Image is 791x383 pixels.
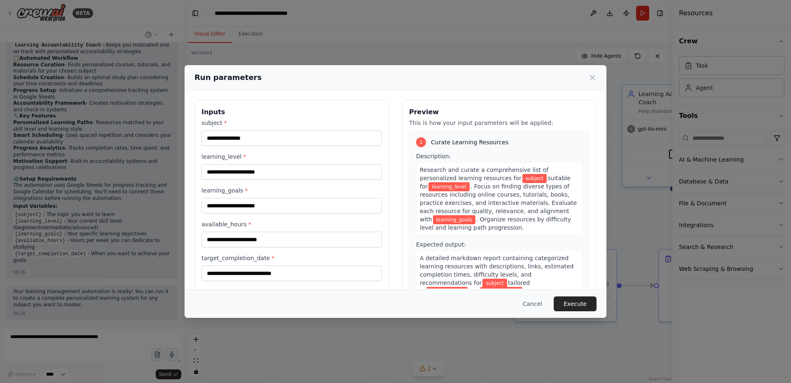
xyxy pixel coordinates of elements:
[201,186,382,195] label: learning_goals
[420,183,577,223] span: . Focus on finding diverse types of resources including online courses, tutorials, books, practic...
[468,288,479,294] span: and
[420,255,574,286] span: A detailed markdown report containing categorized learning resources with descriptions, links, es...
[201,107,382,117] h3: Inputs
[522,174,547,183] span: Variable: subject
[201,220,382,228] label: available_hours
[426,287,468,296] span: Variable: learning_level
[201,254,382,262] label: target_completion_date
[416,153,451,160] span: Description:
[416,137,426,147] div: 1
[416,241,466,248] span: Expected output:
[480,287,522,296] span: Variable: learning_goals
[420,175,571,190] span: suitable for
[201,119,382,127] label: subject
[420,167,548,181] span: Research and curate a comprehensive list of personalized learning resources for
[409,119,590,127] p: This is how your input parameters will be applied:
[420,216,571,231] span: . Organize resources by difficulty level and learning path progression.
[431,138,508,146] span: Curate Learning Resources
[194,72,262,83] h2: Run parameters
[482,279,507,288] span: Variable: subject
[409,107,590,117] h3: Preview
[201,153,382,161] label: learning_level
[433,215,475,224] span: Variable: learning_goals
[516,296,549,311] button: Cancel
[554,296,597,311] button: Execute
[428,182,470,191] span: Variable: learning_level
